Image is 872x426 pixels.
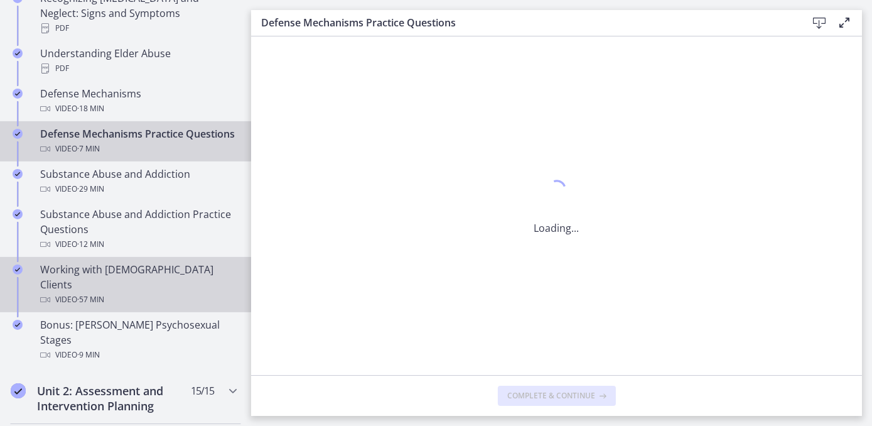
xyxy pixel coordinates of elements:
[40,317,236,363] div: Bonus: [PERSON_NAME] Psychosexual Stages
[77,182,104,197] span: · 29 min
[40,61,236,76] div: PDF
[13,89,23,99] i: Completed
[77,292,104,307] span: · 57 min
[40,101,236,116] div: Video
[534,221,579,236] p: Loading...
[40,262,236,307] div: Working with [DEMOGRAPHIC_DATA] Clients
[40,167,236,197] div: Substance Abuse and Addiction
[191,383,214,398] span: 15 / 15
[40,347,236,363] div: Video
[40,207,236,252] div: Substance Abuse and Addiction Practice Questions
[13,209,23,219] i: Completed
[40,126,236,156] div: Defense Mechanisms Practice Questions
[11,383,26,398] i: Completed
[13,169,23,179] i: Completed
[77,101,104,116] span: · 18 min
[13,48,23,58] i: Completed
[508,391,596,401] span: Complete & continue
[40,86,236,116] div: Defense Mechanisms
[40,237,236,252] div: Video
[498,386,616,406] button: Complete & continue
[261,15,787,30] h3: Defense Mechanisms Practice Questions
[13,129,23,139] i: Completed
[40,46,236,76] div: Understanding Elder Abuse
[77,347,100,363] span: · 9 min
[37,383,190,413] h2: Unit 2: Assessment and Intervention Planning
[13,320,23,330] i: Completed
[40,21,236,36] div: PDF
[77,141,100,156] span: · 7 min
[534,177,579,205] div: 1
[13,265,23,275] i: Completed
[40,292,236,307] div: Video
[40,141,236,156] div: Video
[77,237,104,252] span: · 12 min
[40,182,236,197] div: Video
